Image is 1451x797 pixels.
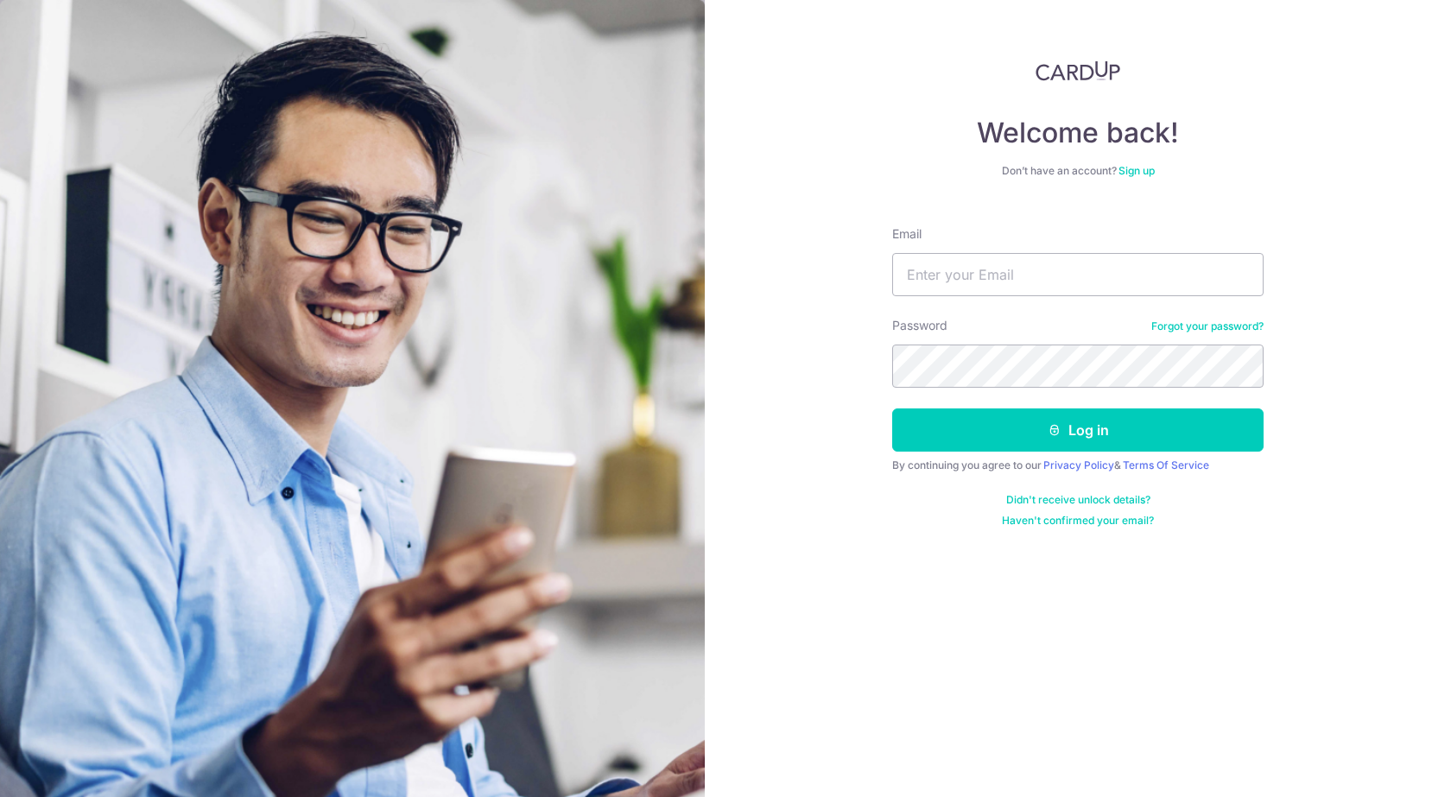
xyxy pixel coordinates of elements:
button: Log in [892,408,1264,452]
a: Haven't confirmed your email? [1002,514,1154,528]
label: Email [892,225,922,243]
div: Don’t have an account? [892,164,1264,178]
a: Didn't receive unlock details? [1006,493,1150,507]
a: Terms Of Service [1123,459,1209,471]
div: By continuing you agree to our & [892,459,1264,472]
a: Forgot your password? [1151,319,1264,333]
a: Privacy Policy [1043,459,1114,471]
h4: Welcome back! [892,116,1264,150]
label: Password [892,317,947,334]
a: Sign up [1118,164,1155,177]
img: CardUp Logo [1036,60,1120,81]
input: Enter your Email [892,253,1264,296]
